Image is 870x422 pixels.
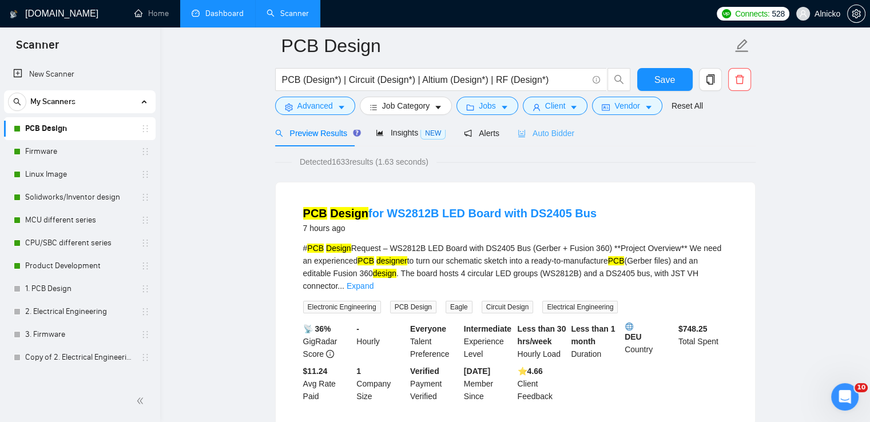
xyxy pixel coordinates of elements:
[446,301,472,313] span: Eagle
[654,73,675,87] span: Save
[141,170,150,179] span: holder
[356,367,361,376] b: 1
[25,186,134,209] a: Solidworks/Inventor design
[729,74,750,85] span: delete
[141,284,150,293] span: holder
[533,103,541,112] span: user
[292,156,436,168] span: Detected 1633 results (1.63 seconds)
[25,232,134,254] a: CPU/SBC different series
[303,324,331,333] b: 📡 36%
[376,256,407,265] mark: designer
[360,97,452,115] button: barsJob Categorycaret-down
[303,301,381,313] span: Electronic Engineering
[303,221,597,235] div: 7 hours ago
[303,207,597,220] a: PCB Designfor WS2812B LED Board with DS2405 Bus
[608,256,625,265] mark: PCB
[141,238,150,248] span: holder
[4,90,156,369] li: My Scanners
[326,244,351,253] mark: Design
[518,324,566,346] b: Less than 30 hrs/week
[370,103,378,112] span: bars
[354,365,408,403] div: Company Size
[515,365,569,403] div: Client Feedback
[25,323,134,346] a: 3. Firmware
[625,323,633,331] img: 🌐
[464,324,511,333] b: Intermediate
[678,324,708,333] b: $ 748.25
[25,163,134,186] a: Linux Image
[700,74,721,85] span: copy
[192,9,244,18] a: dashboardDashboard
[570,103,578,112] span: caret-down
[356,324,359,333] b: -
[735,7,769,20] span: Connects:
[831,383,859,411] iframe: Intercom live chat
[500,103,509,112] span: caret-down
[354,323,408,360] div: Hourly
[301,365,355,403] div: Avg Rate Paid
[301,323,355,360] div: GigRadar Score
[141,330,150,339] span: holder
[307,244,324,253] mark: PCB
[523,97,588,115] button: userClientcaret-down
[275,129,283,137] span: search
[602,103,610,112] span: idcard
[410,367,439,376] b: Verified
[592,97,662,115] button: idcardVendorcaret-down
[337,103,345,112] span: caret-down
[542,301,618,313] span: Electrical Engineering
[7,37,68,61] span: Scanner
[518,129,574,138] span: Auto Bidder
[267,9,309,18] a: searchScanner
[847,5,865,23] button: setting
[408,365,462,403] div: Payment Verified
[8,93,26,111] button: search
[462,365,515,403] div: Member Since
[855,383,868,392] span: 10
[466,103,474,112] span: folder
[569,323,622,360] div: Duration
[337,281,344,290] span: ...
[464,367,490,376] b: [DATE]
[482,301,534,313] span: Circuit Design
[141,124,150,133] span: holder
[637,68,693,91] button: Save
[13,63,146,86] a: New Scanner
[772,7,784,20] span: 528
[141,193,150,202] span: holder
[282,73,587,87] input: Search Freelance Jobs...
[141,261,150,270] span: holder
[347,281,374,290] a: Expand
[297,99,333,112] span: Advanced
[25,209,134,232] a: MCU different series
[434,103,442,112] span: caret-down
[545,99,566,112] span: Client
[373,269,396,278] mark: design
[456,97,518,115] button: folderJobscaret-down
[141,307,150,316] span: holder
[303,367,328,376] b: $11.24
[275,97,355,115] button: settingAdvancedcaret-down
[141,216,150,225] span: holder
[25,346,134,369] a: Copy of 2. Electrical Engineering
[408,323,462,360] div: Talent Preference
[518,367,543,376] b: ⭐️ 4.66
[672,99,703,112] a: Reset All
[330,207,368,220] mark: Design
[275,129,357,138] span: Preview Results
[326,350,334,358] span: info-circle
[847,9,865,18] a: setting
[10,5,18,23] img: logo
[614,99,639,112] span: Vendor
[141,353,150,362] span: holder
[382,99,430,112] span: Job Category
[607,68,630,91] button: search
[676,323,730,360] div: Total Spent
[141,147,150,156] span: holder
[518,129,526,137] span: robot
[571,324,615,346] b: Less than 1 month
[622,323,676,360] div: Country
[376,129,384,137] span: area-chart
[625,323,674,341] b: DEU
